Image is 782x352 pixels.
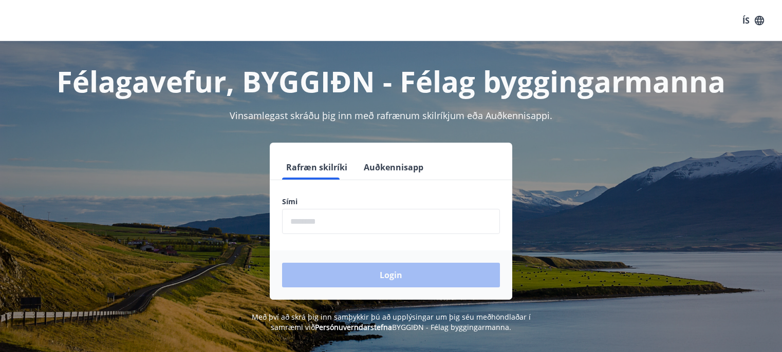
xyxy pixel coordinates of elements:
[282,197,500,207] label: Sími
[230,109,552,122] span: Vinsamlegast skráðu þig inn með rafrænum skilríkjum eða Auðkennisappi.
[282,155,351,180] button: Rafræn skilríki
[252,312,531,332] span: Með því að skrá þig inn samþykkir þú að upplýsingar um þig séu meðhöndlaðar í samræmi við BYGGIÐN...
[315,322,392,332] a: Persónuverndarstefna
[737,11,770,30] button: ÍS
[360,155,427,180] button: Auðkennisapp
[33,62,749,101] h1: Félagavefur, BYGGIÐN - Félag byggingarmanna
